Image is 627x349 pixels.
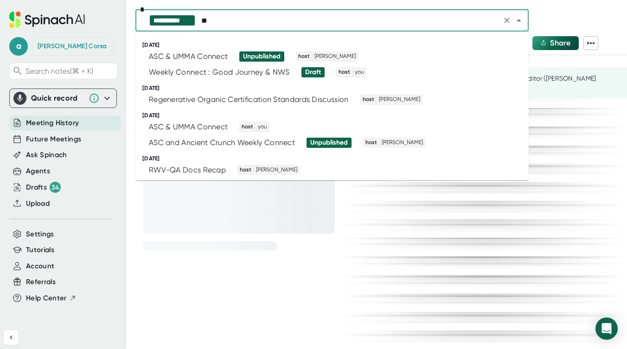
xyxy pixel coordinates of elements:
[337,68,352,76] span: host
[142,85,529,92] div: [DATE]
[26,67,115,76] span: Search notes (⌘ + K)
[26,293,77,304] button: Help Center
[31,94,84,103] div: Quick record
[142,155,529,162] div: [DATE]
[26,182,61,193] button: Drafts 34
[26,134,81,145] button: Future Meetings
[142,42,529,49] div: [DATE]
[550,38,570,47] span: Share
[50,182,61,193] div: 34
[26,277,56,287] button: Referrals
[595,317,618,340] div: Open Intercom Messenger
[4,330,19,345] button: Collapse sidebar
[9,37,28,56] span: a
[38,42,107,51] div: Amy Corsa
[26,229,54,240] button: Settings
[26,150,67,160] button: Ask Spinach
[313,52,357,61] span: [PERSON_NAME]
[297,52,311,61] span: host
[149,138,295,147] div: ASC and Ancient Crunch Weekly Connect
[256,123,269,131] span: you
[364,139,378,147] span: host
[26,198,50,209] button: Upload
[149,52,228,61] div: ASC & UMMA Connect
[142,112,529,119] div: [DATE]
[310,139,348,147] div: Unpublished
[500,14,513,27] button: Clear
[380,139,424,147] span: [PERSON_NAME]
[353,68,365,76] span: you
[243,52,281,61] div: Unpublished
[26,293,67,304] span: Help Center
[149,165,226,175] div: RWV-QA Docs Recap
[26,245,54,255] button: Tutorials
[26,182,61,193] div: Drafts
[532,36,579,50] button: Share
[512,14,525,27] button: Close
[305,68,321,76] div: Draft
[238,166,253,174] span: host
[361,95,376,104] span: host
[255,166,299,174] span: [PERSON_NAME]
[13,89,113,108] div: Quick record
[149,68,290,77] div: Weekly Connect : Good Journey & NWS
[26,118,79,128] button: Meeting History
[26,166,50,177] button: Agents
[149,122,228,132] div: ASC & UMMA Connect
[26,261,54,272] button: Account
[240,123,255,131] span: host
[377,95,422,104] span: [PERSON_NAME]
[149,95,349,104] div: Regenerative Organic Certification Standards Discussion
